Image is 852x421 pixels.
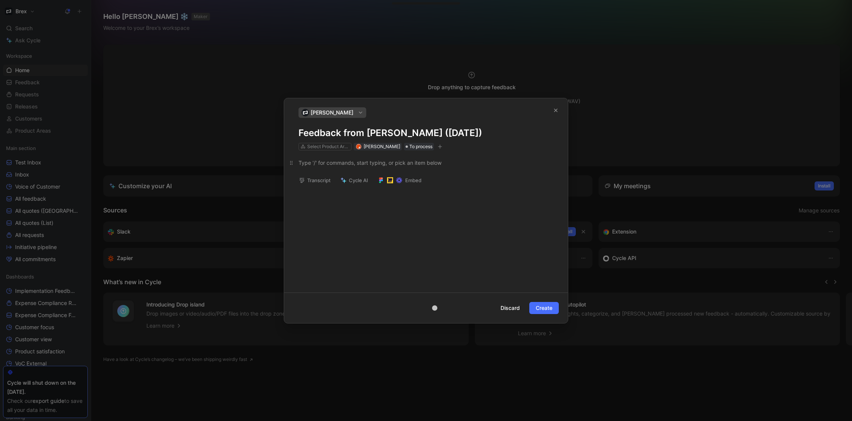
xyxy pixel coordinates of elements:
h1: Feedback from [PERSON_NAME] ([DATE]) [299,127,553,139]
div: Select Product Areas [307,143,350,150]
img: logo [302,109,309,116]
button: Transcript [295,175,334,186]
button: Embed [375,175,425,186]
button: Create [529,302,559,314]
span: Create [536,303,552,313]
span: Feedback autopilot [441,303,489,313]
button: Discard [494,302,526,314]
span: To process [409,143,432,150]
button: logo[PERSON_NAME] [299,107,366,118]
button: Cycle AI [337,175,372,186]
img: avatar [356,144,361,149]
button: Feedback autopilot [425,303,491,313]
span: Discard [501,303,520,313]
span: [PERSON_NAME] [311,108,353,117]
span: [PERSON_NAME] [364,144,400,149]
div: To process [404,143,434,150]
